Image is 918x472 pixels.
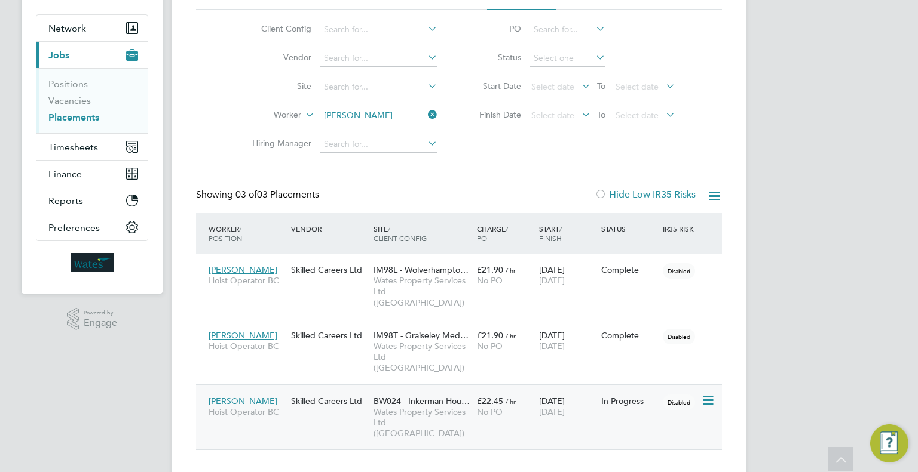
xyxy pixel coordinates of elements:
span: [PERSON_NAME] [209,264,277,275]
span: 03 Placements [235,189,319,200]
input: Search for... [530,21,605,38]
span: / hr [506,266,516,274]
span: No PO [477,341,503,351]
button: Network [36,15,148,41]
input: Select one [530,50,605,67]
div: [DATE] [536,390,598,423]
label: Hide Low IR35 Risks [595,189,696,200]
div: Worker [206,218,288,249]
label: Vendor [243,52,311,63]
a: [PERSON_NAME]Hoist Operator BCSkilled Careers LtdIM98L - Wolverhampto…Wates Property Services Ltd... [206,258,722,268]
label: PO [467,23,521,34]
label: Client Config [243,23,311,34]
span: / Client Config [374,224,427,243]
span: Disabled [663,394,695,410]
span: / Finish [539,224,562,243]
div: In Progress [601,396,657,406]
span: IM98L - Wolverhampto… [374,264,469,275]
span: Jobs [48,50,69,61]
a: Powered byEngage [67,308,118,331]
a: Vacancies [48,95,91,106]
a: Placements [48,112,99,123]
a: [PERSON_NAME]Hoist Operator BCSkilled Careers LtdBW024 - Inkerman Hou…Wates Property Services Ltd... [206,389,722,399]
span: Reports [48,195,83,206]
span: 03 of [235,189,257,200]
div: Skilled Careers Ltd [288,258,371,281]
span: Wates Property Services Ltd ([GEOGRAPHIC_DATA]) [374,406,471,439]
button: Reports [36,187,148,214]
span: Disabled [663,329,695,344]
button: Finance [36,161,148,187]
label: Hiring Manager [243,138,311,149]
div: [DATE] [536,324,598,357]
span: Preferences [48,222,100,233]
span: No PO [477,406,503,417]
span: Select date [616,110,659,121]
input: Search for... [320,21,437,38]
span: [PERSON_NAME] [209,330,277,341]
input: Search for... [320,79,437,95]
span: Hoist Operator BC [209,341,285,351]
span: [DATE] [539,341,565,351]
span: Finance [48,168,82,180]
span: / hr [506,331,516,340]
span: IM98T - Graiseley Med… [374,330,469,341]
button: Timesheets [36,134,148,160]
div: Vendor [288,218,371,239]
span: Timesheets [48,141,98,153]
span: £21.90 [477,264,503,275]
input: Search for... [320,50,437,67]
div: Complete [601,264,657,275]
span: [DATE] [539,406,565,417]
span: £21.90 [477,330,503,341]
div: Complete [601,330,657,341]
input: Search for... [320,136,437,153]
label: Start Date [467,81,521,91]
span: Disabled [663,263,695,279]
button: Preferences [36,214,148,240]
img: wates-logo-retina.png [71,253,114,272]
div: Showing [196,189,322,201]
span: Engage [84,318,117,328]
span: Select date [531,110,574,121]
div: [DATE] [536,258,598,292]
span: To [593,107,609,122]
span: Network [48,23,86,34]
a: [PERSON_NAME]Hoist Operator BCSkilled Careers LtdIM98T - Graiseley Med…Wates Property Services Lt... [206,323,722,334]
button: Jobs [36,42,148,68]
label: Finish Date [467,109,521,120]
label: Worker [232,109,301,121]
span: / hr [506,397,516,406]
div: Skilled Careers Ltd [288,324,371,347]
span: / Position [209,224,242,243]
span: Wates Property Services Ltd ([GEOGRAPHIC_DATA]) [374,275,471,308]
label: Status [467,52,521,63]
div: Site [371,218,474,249]
button: Engage Resource Center [870,424,908,462]
span: £22.45 [477,396,503,406]
span: Hoist Operator BC [209,406,285,417]
span: Select date [531,81,574,92]
span: [PERSON_NAME] [209,396,277,406]
input: Search for... [320,107,437,124]
div: Status [598,218,660,239]
a: Go to home page [36,253,148,272]
div: Start [536,218,598,249]
label: Site [243,81,311,91]
span: No PO [477,275,503,286]
span: Hoist Operator BC [209,275,285,286]
div: Charge [474,218,536,249]
span: [DATE] [539,275,565,286]
span: / PO [477,224,508,243]
a: Positions [48,78,88,90]
span: To [593,78,609,94]
div: Skilled Careers Ltd [288,390,371,412]
span: BW024 - Inkerman Hou… [374,396,470,406]
div: Jobs [36,68,148,133]
span: Wates Property Services Ltd ([GEOGRAPHIC_DATA]) [374,341,471,374]
div: IR35 Risk [660,218,701,239]
span: Select date [616,81,659,92]
span: Powered by [84,308,117,318]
